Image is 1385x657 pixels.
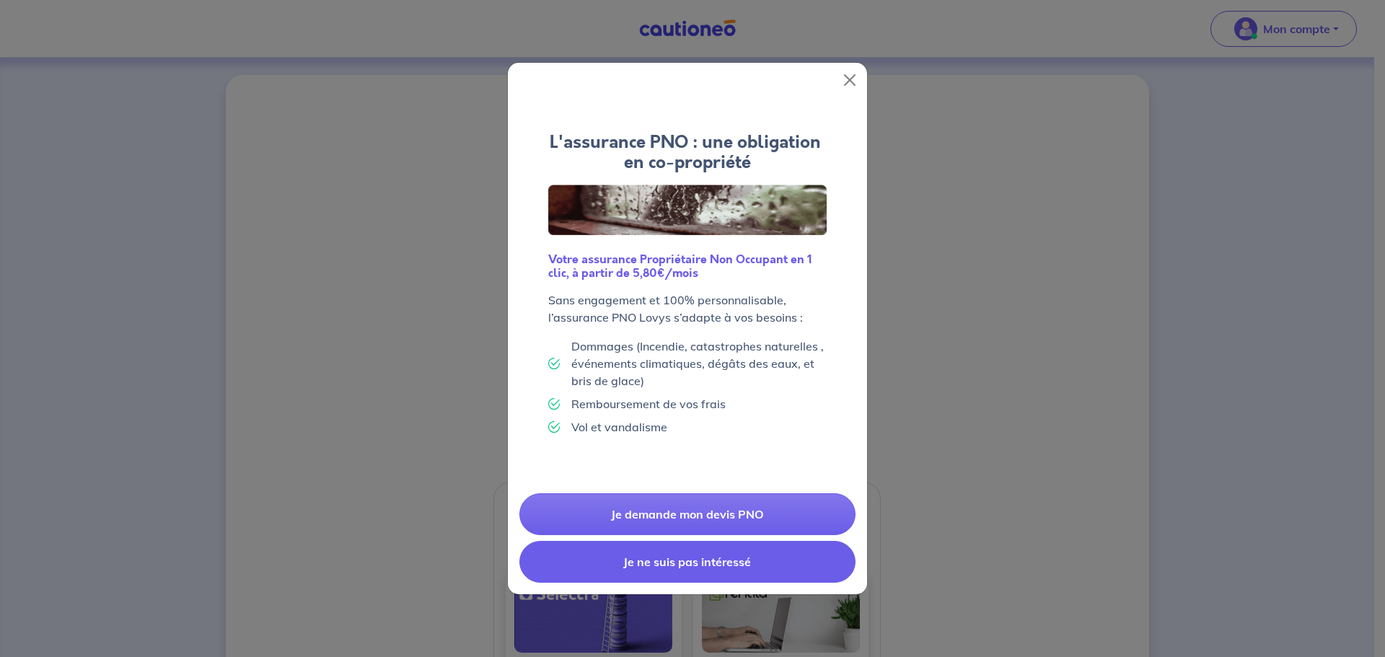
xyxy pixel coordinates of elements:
a: Je demande mon devis PNO [519,493,856,535]
p: Dommages (Incendie, catastrophes naturelles , événements climatiques, dégâts des eaux, et bris de... [571,338,827,389]
img: Logo Lovys [548,185,827,235]
p: Remboursement de vos frais [571,395,726,413]
h6: Votre assurance Propriétaire Non Occupant en 1 clic, à partir de 5,80€/mois [548,252,827,280]
p: Vol et vandalisme [571,418,667,436]
h4: L'assurance PNO : une obligation en co-propriété [548,132,827,174]
button: Je ne suis pas intéressé [519,541,856,583]
p: Sans engagement et 100% personnalisable, l’assurance PNO Lovys s’adapte à vos besoins : [548,291,827,326]
button: Close [838,69,861,92]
